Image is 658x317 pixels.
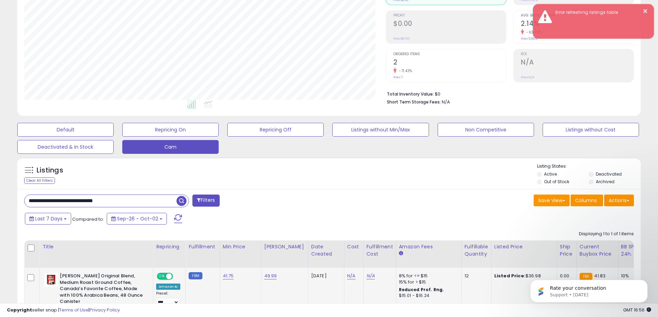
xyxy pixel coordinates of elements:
[311,273,339,279] div: [DATE]
[399,279,456,285] div: 15% for > $15
[438,123,534,137] button: Non Competitive
[534,195,570,206] button: Save View
[521,75,534,79] small: Prev: N/A
[399,293,456,299] div: $15.01 - $16.24
[89,307,120,313] a: Privacy Policy
[189,272,202,279] small: FBM
[521,52,633,56] span: ROI
[37,166,63,175] h5: Listings
[347,273,355,279] a: N/A
[7,307,120,314] div: seller snap | |
[172,274,183,279] span: OFF
[579,231,634,237] div: Displaying 1 to 1 of 1 items
[521,20,633,29] h2: 2.14%
[223,243,258,250] div: Min Price
[494,243,554,250] div: Listed Price
[25,213,71,225] button: Last 7 Days
[189,243,217,250] div: Fulfillment
[192,195,219,207] button: Filters
[17,123,114,137] button: Default
[122,140,219,154] button: Cam
[387,99,441,105] b: Short Term Storage Fees:
[59,307,88,313] a: Terms of Use
[366,243,393,258] div: Fulfillment Cost
[223,273,234,279] a: 41.75
[311,243,341,258] div: Date Created
[544,179,569,185] label: Out of Stock
[156,284,180,290] div: Amazon AI
[397,68,412,73] small: -71.43%
[107,213,167,225] button: Sep-26 - Oct-02
[399,243,459,250] div: Amazon Fees
[524,30,542,35] small: -63.48%
[521,37,537,41] small: Prev: 5.86%
[35,215,63,222] span: Last 7 Days
[399,273,456,279] div: 8% for <= $15
[521,14,633,18] span: Avg. Buybox Share
[393,20,506,29] h2: $0.00
[7,307,32,313] strong: Copyright
[544,171,557,177] label: Active
[387,91,434,97] b: Total Inventory Value:
[17,140,114,154] button: Deactivated & In Stock
[332,123,429,137] button: Listings without Min/Max
[604,195,634,206] button: Actions
[393,14,506,18] span: Profit
[494,273,526,279] b: Listed Price:
[575,197,597,204] span: Columns
[393,37,410,41] small: Prev: $0.00
[122,123,219,137] button: Repricing On
[571,195,603,206] button: Columns
[399,250,403,257] small: Amazon Fees.
[264,243,305,250] div: [PERSON_NAME]
[596,171,622,177] label: Deactivated
[24,177,55,184] div: Clear All Filters
[393,75,403,79] small: Prev: 7
[642,7,648,16] button: ×
[366,273,375,279] a: N/A
[465,243,488,258] div: Fulfillable Quantity
[560,243,574,258] div: Ship Price
[117,215,158,222] span: Sep-26 - Oct-02
[399,287,444,293] b: Reduced Prof. Rng.
[537,163,641,170] p: Listing States:
[42,243,150,250] div: Title
[393,58,506,68] h2: 2
[347,243,361,250] div: Cost
[264,273,277,279] a: 49.99
[520,265,658,314] iframe: Intercom notifications message
[72,216,104,222] span: Compared to:
[580,243,615,258] div: Current Buybox Price
[521,58,633,68] h2: N/A
[442,99,450,105] span: N/A
[621,243,646,258] div: BB Share 24h.
[393,52,506,56] span: Ordered Items
[156,291,180,307] div: Preset:
[158,274,166,279] span: ON
[465,273,486,279] div: 12
[387,89,629,98] li: $0
[494,273,552,279] div: $36.98
[596,179,614,185] label: Archived
[60,273,144,307] b: [PERSON_NAME] Original Blend, Medium Roast Ground Coffee, Canada’s Favorite Coffee, Made with 100...
[543,123,639,137] button: Listings without Cost
[44,273,58,287] img: 41YAWOqt1NL._SL40_.jpg
[156,243,183,250] div: Repricing
[227,123,324,137] button: Repricing Off
[550,9,649,16] div: Error refreshing listings table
